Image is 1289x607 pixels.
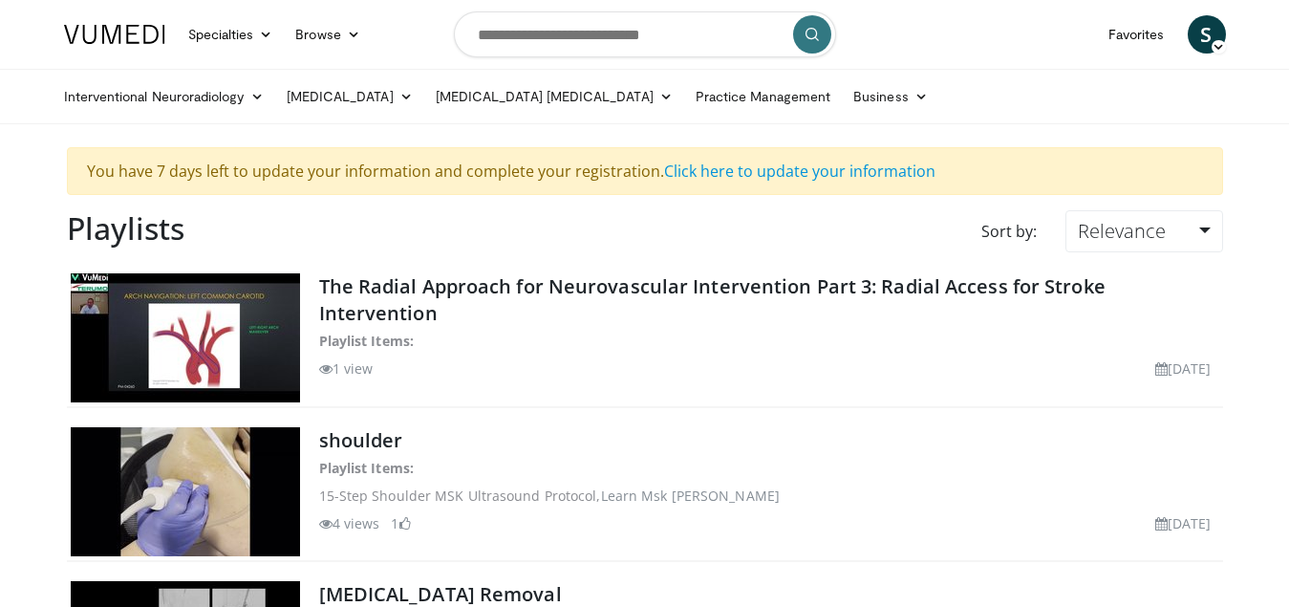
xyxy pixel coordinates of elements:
a: Practice Management [684,77,842,116]
img: shoulder [71,427,300,556]
a: Click here to update your information [664,161,935,182]
strong: Playlist Items: [319,459,415,477]
a: [MEDICAL_DATA] [MEDICAL_DATA] [424,77,684,116]
a: [MEDICAL_DATA] [275,77,424,116]
input: Search topics, interventions [454,11,836,57]
img: VuMedi Logo [64,25,165,44]
li: [DATE] [1155,358,1212,379]
a: Interventional Neuroradiology [53,77,275,116]
div: You have 7 days left to update your information and complete your registration. [67,147,1223,195]
a: The Radial Approach for Neurovascular Intervention Part 3: Radial Access for Stroke Intervention [319,273,1106,326]
a: Favorites [1097,15,1176,54]
a: Specialties [177,15,285,54]
a: Relevance [1065,210,1222,252]
img: The Radial Approach for Neurovascular Intervention Part 3: Radial Access for Stroke Intervention [71,273,300,402]
dd: 15-Step Shoulder MSK Ultrasound Protocol, [319,486,1219,506]
span: Learn Msk [PERSON_NAME] [601,487,780,505]
div: Sort by: [967,210,1051,252]
li: 1 view [319,358,374,379]
a: shoulder [319,427,403,453]
a: S [1188,15,1226,54]
li: 4 views [319,513,380,533]
a: [MEDICAL_DATA] Removal [319,581,562,607]
a: Browse [284,15,372,54]
h2: Playlists [67,210,184,247]
a: Business [842,77,939,116]
strong: Playlist Items: [319,332,415,350]
span: Relevance [1078,218,1166,244]
li: 1 [391,513,410,533]
li: [DATE] [1155,513,1212,533]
